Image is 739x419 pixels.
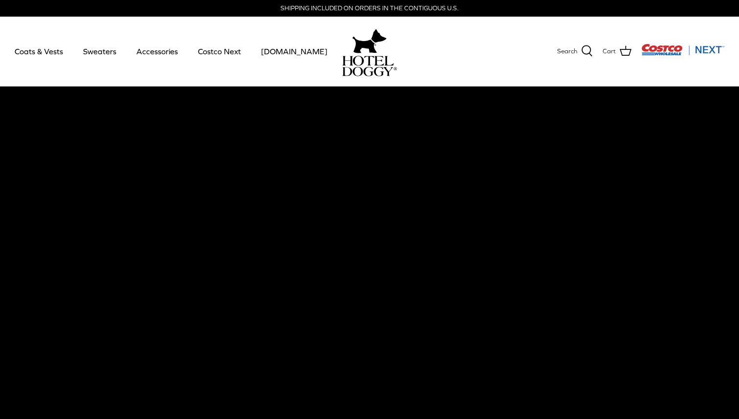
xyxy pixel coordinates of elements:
[603,46,616,57] span: Cart
[342,26,397,76] a: hoteldoggy.com hoteldoggycom
[252,35,336,68] a: [DOMAIN_NAME]
[557,46,577,57] span: Search
[74,35,125,68] a: Sweaters
[603,45,631,58] a: Cart
[6,35,72,68] a: Coats & Vests
[641,50,724,57] a: Visit Costco Next
[342,56,397,76] img: hoteldoggycom
[557,45,593,58] a: Search
[641,44,724,56] img: Costco Next
[189,35,250,68] a: Costco Next
[128,35,187,68] a: Accessories
[352,26,387,56] img: hoteldoggy.com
